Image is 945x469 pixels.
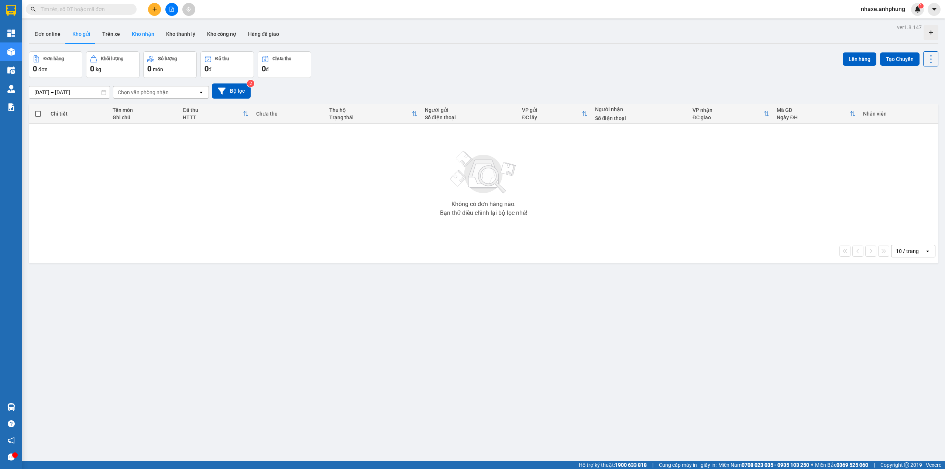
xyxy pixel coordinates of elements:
sup: 1 [918,3,924,8]
button: Đơn online [29,25,66,43]
strong: 0369 525 060 [836,462,868,468]
div: Chưa thu [256,111,322,117]
div: VP gửi [522,107,582,113]
div: ĐC lấy [522,114,582,120]
img: warehouse-icon [7,48,15,56]
span: 0 [262,64,266,73]
button: Hàng đã giao [242,25,285,43]
span: notification [8,437,15,444]
div: Số điện thoại [425,114,515,120]
button: Lên hàng [843,52,876,66]
th: Toggle SortBy [326,104,421,124]
div: Bạn thử điều chỉnh lại bộ lọc nhé! [440,210,527,216]
button: caret-down [928,3,941,16]
div: ver 1.8.147 [897,23,922,31]
button: Khối lượng0kg [86,51,140,78]
strong: 0708 023 035 - 0935 103 250 [742,462,809,468]
span: kg [96,66,101,72]
div: Chưa thu [272,56,291,61]
img: warehouse-icon [7,403,15,411]
th: Toggle SortBy [689,104,773,124]
span: 1 [920,3,922,8]
div: ĐC giao [693,114,764,120]
div: Số điện thoại [595,115,685,121]
span: 0 [147,64,151,73]
span: Hỗ trợ kỹ thuật: [579,461,647,469]
div: Chọn văn phòng nhận [118,89,169,96]
span: Cung cấp máy in - giấy in: [659,461,717,469]
div: 10 / trang [896,247,919,255]
button: Kho nhận [126,25,160,43]
span: 0 [90,64,94,73]
input: Tìm tên, số ĐT hoặc mã đơn [41,5,128,13]
div: Tên món [113,107,175,113]
button: Bộ lọc [212,83,251,99]
span: aim [186,7,191,12]
span: đơn [38,66,48,72]
svg: open [925,248,931,254]
svg: open [198,89,204,95]
div: Người gửi [425,107,515,113]
button: plus [148,3,161,16]
img: dashboard-icon [7,30,15,37]
img: solution-icon [7,103,15,111]
button: Đã thu0đ [200,51,254,78]
div: Mã GD [777,107,850,113]
button: Đơn hàng0đơn [29,51,82,78]
th: Toggle SortBy [179,104,252,124]
div: Nhân viên [863,111,934,117]
div: Chi tiết [51,111,105,117]
img: warehouse-icon [7,85,15,93]
span: đ [209,66,212,72]
div: Ghi chú [113,114,175,120]
span: question-circle [8,420,15,427]
div: Đơn hàng [44,56,64,61]
button: Kho công nợ [201,25,242,43]
button: aim [182,3,195,16]
span: | [652,461,653,469]
div: Tạo kho hàng mới [924,25,938,40]
img: svg+xml;base64,PHN2ZyBjbGFzcz0ibGlzdC1wbHVnX19zdmciIHhtbG5zPSJodHRwOi8vd3d3LnczLm9yZy8yMDAwL3N2Zy... [447,147,520,198]
strong: 1900 633 818 [615,462,647,468]
button: Chưa thu0đ [258,51,311,78]
div: Khối lượng [101,56,123,61]
button: Kho gửi [66,25,96,43]
button: file-add [165,3,178,16]
span: nhaxe.anhphung [855,4,911,14]
img: icon-new-feature [914,6,921,13]
div: Ngày ĐH [777,114,850,120]
div: Đã thu [183,107,243,113]
img: logo-vxr [6,5,16,16]
th: Toggle SortBy [773,104,859,124]
button: Số lượng0món [143,51,197,78]
div: HTTT [183,114,243,120]
span: message [8,453,15,461]
span: search [31,7,36,12]
div: Đã thu [215,56,229,61]
div: VP nhận [693,107,764,113]
span: file-add [169,7,174,12]
span: | [874,461,875,469]
input: Select a date range. [29,86,110,98]
img: warehouse-icon [7,66,15,74]
button: Trên xe [96,25,126,43]
button: Tạo Chuyến [880,52,920,66]
span: plus [152,7,157,12]
span: đ [266,66,269,72]
button: Kho thanh lý [160,25,201,43]
div: Trạng thái [329,114,412,120]
span: 0 [33,64,37,73]
div: Thu hộ [329,107,412,113]
sup: 2 [247,80,254,87]
span: copyright [904,462,909,468]
span: Miền Bắc [815,461,868,469]
span: 0 [205,64,209,73]
div: Số lượng [158,56,177,61]
div: Không có đơn hàng nào. [451,201,516,207]
span: ⚪️ [811,463,813,466]
span: Miền Nam [718,461,809,469]
div: Người nhận [595,106,685,112]
th: Toggle SortBy [518,104,591,124]
span: món [153,66,163,72]
span: caret-down [931,6,938,13]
